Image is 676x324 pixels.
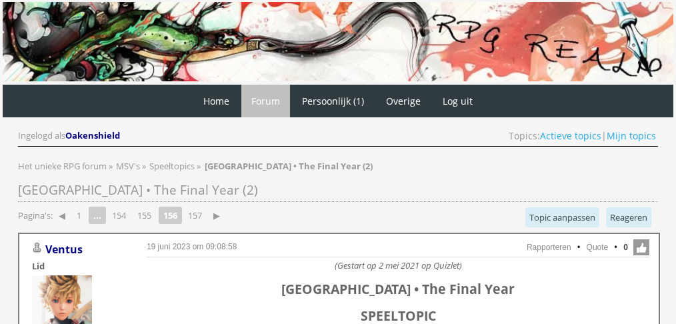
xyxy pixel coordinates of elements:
[109,160,113,172] span: »
[18,160,107,172] span: Het unieke RPG forum
[32,260,125,272] div: Lid
[3,2,673,81] img: RPG Realm - Banner
[623,241,628,253] span: 0
[53,206,71,225] a: ◀
[540,129,601,142] a: Actieve topics
[527,243,571,252] a: Rapporteren
[142,160,146,172] span: »
[183,206,207,225] a: 157
[149,160,197,172] a: Speeltopics
[65,129,122,141] a: Oakenshield
[107,206,131,225] a: 154
[18,209,53,222] span: Pagina's:
[433,85,483,117] a: Log uit
[205,160,373,172] strong: [GEOGRAPHIC_DATA] • The Final Year (2)
[116,160,142,172] a: MSV's
[335,259,462,271] i: (Gestart op 2 mei 2021 op Quizlet)
[208,206,225,225] a: ▶
[32,243,43,253] img: Gebruiker is offline
[147,242,237,251] a: 19 juni 2023 om 09:08:58
[587,243,609,252] a: Quote
[116,160,140,172] span: MSV's
[606,207,651,227] a: Reageren
[132,206,157,225] a: 155
[241,85,290,117] a: Forum
[18,129,122,142] div: Ingelogd als
[65,129,120,141] span: Oakenshield
[45,242,83,257] a: Ventus
[89,207,106,224] span: ...
[149,160,195,172] span: Speeltopics
[376,85,431,117] a: Overige
[193,85,239,117] a: Home
[607,129,656,142] a: Mijn topics
[71,206,87,225] a: 1
[18,181,258,199] span: [GEOGRAPHIC_DATA] • The Final Year (2)
[292,85,374,117] a: Persoonlijk (1)
[633,239,649,255] span: Like deze post
[18,160,109,172] a: Het unieke RPG forum
[509,129,656,142] span: Topics: |
[197,160,201,172] span: »
[525,207,599,227] a: Topic aanpassen
[159,207,182,224] strong: 156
